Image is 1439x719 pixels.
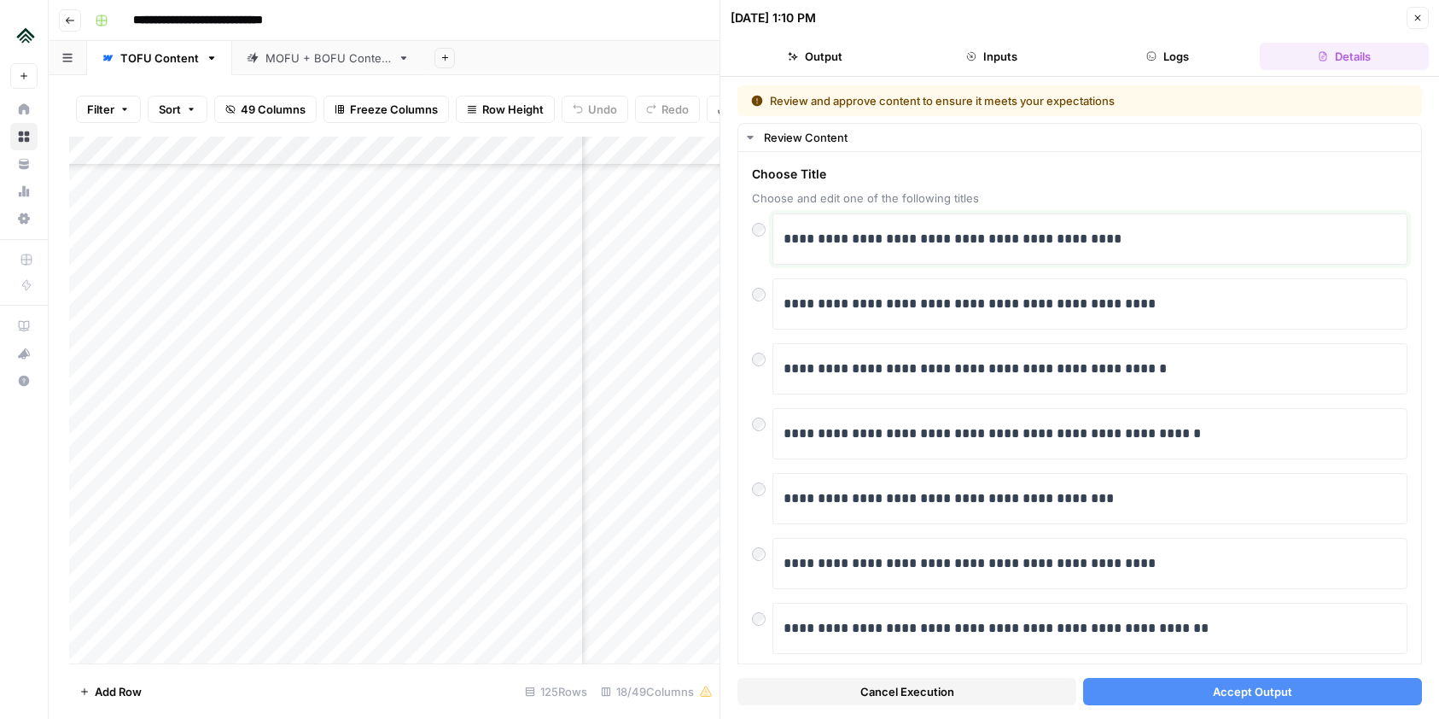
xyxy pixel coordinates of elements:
div: What's new? [11,341,37,366]
span: Add Row [95,683,142,700]
div: TOFU Content [120,50,199,67]
div: Review and approve content to ensure it meets your expectations [751,92,1261,109]
button: Freeze Columns [323,96,449,123]
span: Choose and edit one of the following titles [752,190,1407,207]
span: 49 Columns [241,101,306,118]
button: Output [731,43,900,70]
span: Choose Title [752,166,1407,183]
span: Freeze Columns [350,101,438,118]
button: Details [1260,43,1430,70]
button: Sort [148,96,207,123]
a: Your Data [10,150,38,178]
a: TOFU Content [87,41,232,75]
a: MOFU + BOFU Content [232,41,424,75]
button: Cancel Execution [737,678,1076,705]
a: Settings [10,205,38,232]
div: Review Content [764,129,1411,146]
span: Row Height [482,101,544,118]
div: 18/49 Columns [594,678,719,705]
button: Inputs [907,43,1077,70]
button: Filter [76,96,141,123]
span: Sort [159,101,181,118]
div: 125 Rows [518,678,594,705]
span: Accept Output [1213,683,1292,700]
span: Undo [588,101,617,118]
a: Usage [10,178,38,205]
button: Logs [1083,43,1253,70]
button: Review Content [738,124,1421,151]
div: MOFU + BOFU Content [265,50,391,67]
button: Workspace: Uplisting [10,14,38,56]
button: Redo [635,96,700,123]
button: 49 Columns [214,96,317,123]
button: Help + Support [10,367,38,395]
a: AirOps Academy [10,313,38,340]
button: Accept Output [1083,678,1422,705]
span: Redo [661,101,689,118]
div: [DATE] 1:10 PM [731,9,816,26]
button: Undo [562,96,628,123]
span: Filter [87,101,114,118]
a: Home [10,96,38,123]
button: Add Row [69,678,152,705]
button: What's new? [10,340,38,367]
a: Browse [10,123,38,150]
img: Uplisting Logo [10,20,41,50]
span: Cancel Execution [860,683,954,700]
button: Row Height [456,96,555,123]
